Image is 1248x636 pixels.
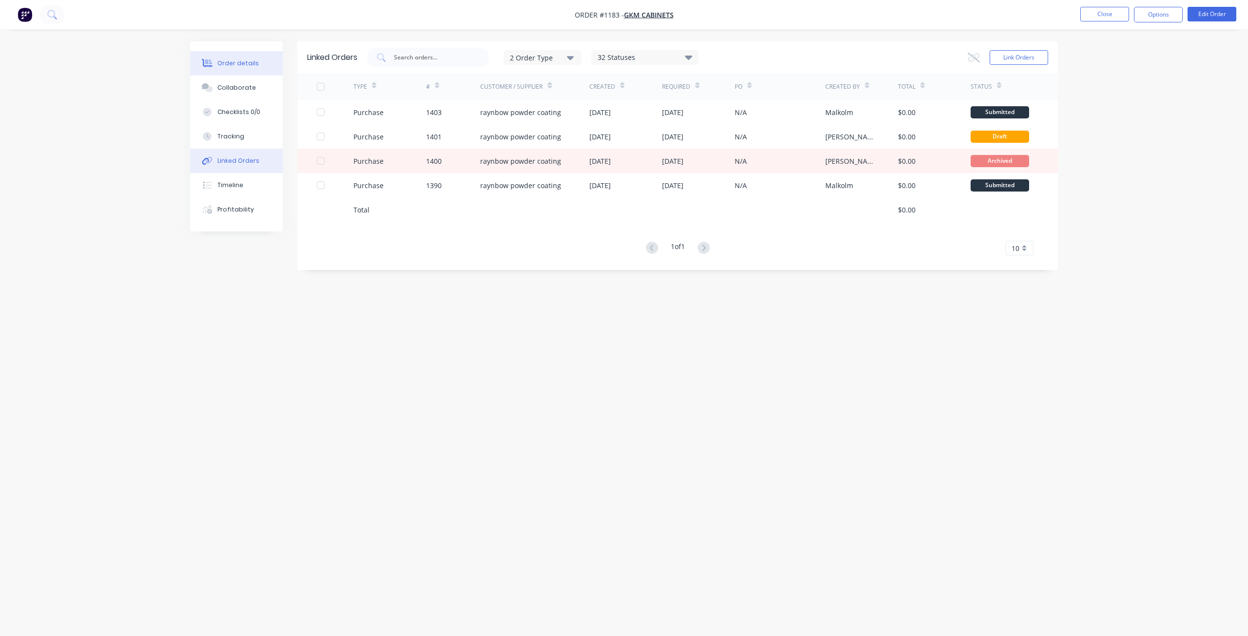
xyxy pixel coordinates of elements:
[971,131,1029,143] div: Draft
[735,132,747,142] div: N/A
[898,132,916,142] div: $0.00
[18,7,32,22] img: Factory
[589,180,611,191] div: [DATE]
[592,52,698,63] div: 32 Statuses
[190,76,283,100] button: Collaborate
[825,180,853,191] div: Malkolm
[217,181,243,190] div: Timeline
[589,132,611,142] div: [DATE]
[353,107,384,117] div: Purchase
[825,82,860,91] div: Created By
[217,205,254,214] div: Profitability
[190,124,283,149] button: Tracking
[190,197,283,222] button: Profitability
[510,52,575,62] div: 2 Order Type
[190,149,283,173] button: Linked Orders
[190,173,283,197] button: Timeline
[353,156,384,166] div: Purchase
[217,108,260,116] div: Checklists 0/0
[624,10,674,19] a: GKM Cabinets
[671,241,685,255] div: 1 of 1
[1012,243,1019,253] span: 10
[480,156,561,166] div: raynbow powder coating
[217,83,256,92] div: Collaborate
[971,106,1029,118] div: Submitted
[393,53,474,62] input: Search orders...
[825,107,853,117] div: Malkolm
[1188,7,1236,21] button: Edit Order
[589,82,615,91] div: Created
[662,82,690,91] div: Required
[589,156,611,166] div: [DATE]
[971,82,992,91] div: Status
[217,59,259,68] div: Order details
[662,180,683,191] div: [DATE]
[898,180,916,191] div: $0.00
[426,180,442,191] div: 1390
[217,156,259,165] div: Linked Orders
[898,205,916,215] div: $0.00
[1080,7,1129,21] button: Close
[190,100,283,124] button: Checklists 0/0
[353,180,384,191] div: Purchase
[575,10,624,19] span: Order #1183 -
[480,132,561,142] div: raynbow powder coating
[735,156,747,166] div: N/A
[426,156,442,166] div: 1400
[990,50,1048,65] button: Link Orders
[190,51,283,76] button: Order details
[307,52,357,63] div: Linked Orders
[480,82,543,91] div: Customer / Supplier
[662,107,683,117] div: [DATE]
[971,155,1029,167] div: Archived
[662,132,683,142] div: [DATE]
[480,180,561,191] div: raynbow powder coating
[353,132,384,142] div: Purchase
[353,82,367,91] div: TYPE
[353,205,370,215] div: Total
[898,156,916,166] div: $0.00
[735,180,747,191] div: N/A
[662,156,683,166] div: [DATE]
[426,132,442,142] div: 1401
[504,50,582,65] button: 2 Order Type
[426,107,442,117] div: 1403
[1134,7,1183,22] button: Options
[735,82,742,91] div: PO
[480,107,561,117] div: raynbow powder coating
[825,132,878,142] div: [PERSON_NAME]
[971,179,1029,192] div: Submitted
[589,107,611,117] div: [DATE]
[898,82,916,91] div: Total
[898,107,916,117] div: $0.00
[217,132,244,141] div: Tracking
[426,82,430,91] div: #
[825,156,878,166] div: [PERSON_NAME]
[735,107,747,117] div: N/A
